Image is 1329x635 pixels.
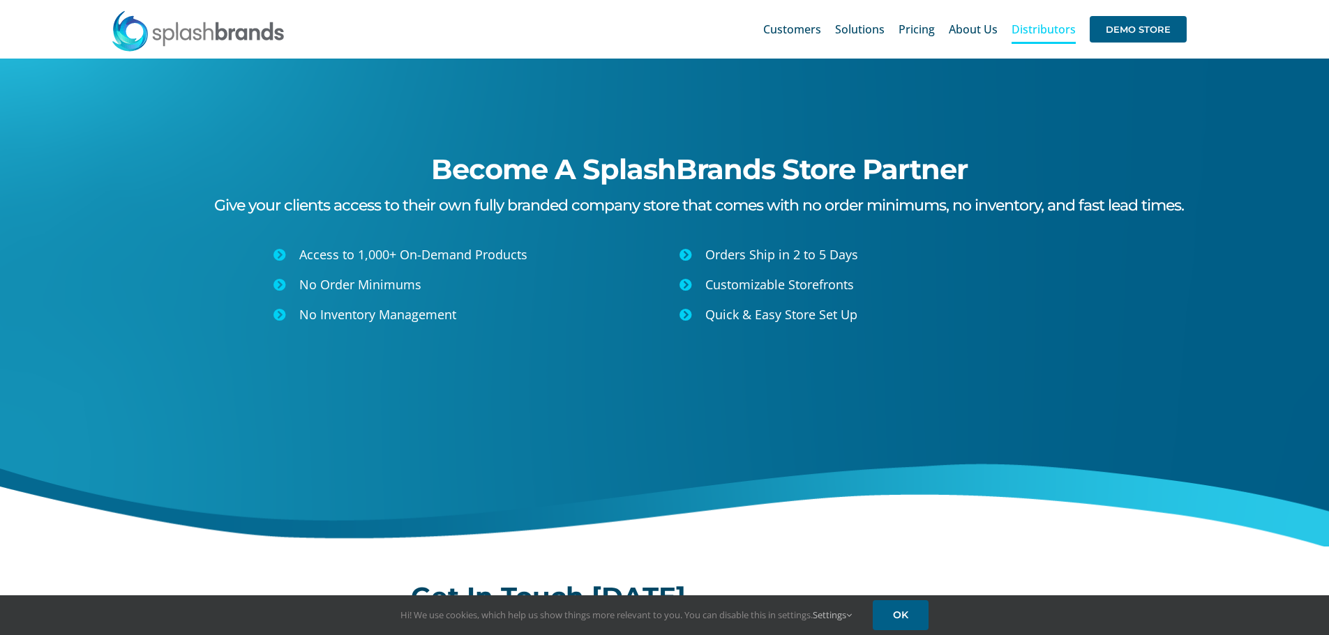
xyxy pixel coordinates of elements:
a: OK [873,600,929,630]
span: No Inventory Management [299,306,456,323]
nav: Main Menu [763,7,1187,52]
a: Customers [763,7,821,52]
span: No Order Minimums [299,276,421,293]
span: Pricing [899,24,935,35]
a: Settings [813,609,852,621]
span: Access to 1,000+ On-Demand Products [299,246,527,263]
span: Give your clients access to their own fully branded company store that comes with no order minimu... [214,196,1184,215]
span: Solutions [835,24,885,35]
span: Orders Ship in 2 to 5 Days [705,246,858,263]
span: About Us [949,24,998,35]
span: Distributors [1012,24,1076,35]
span: Customers [763,24,821,35]
span: Quick & Easy Store Set Up [705,306,857,323]
img: SplashBrands.com Logo [111,10,285,52]
span: Become A SplashBrands Store Partner [431,152,968,186]
h2: Get In Touch [DATE] [411,583,919,611]
a: DEMO STORE [1090,7,1187,52]
span: Hi! We use cookies, which help us show things more relevant to you. You can disable this in setti... [400,609,852,621]
span: DEMO STORE [1090,16,1187,43]
a: Pricing [899,7,935,52]
a: Distributors [1012,7,1076,52]
span: Customizable Storefronts [705,276,854,293]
